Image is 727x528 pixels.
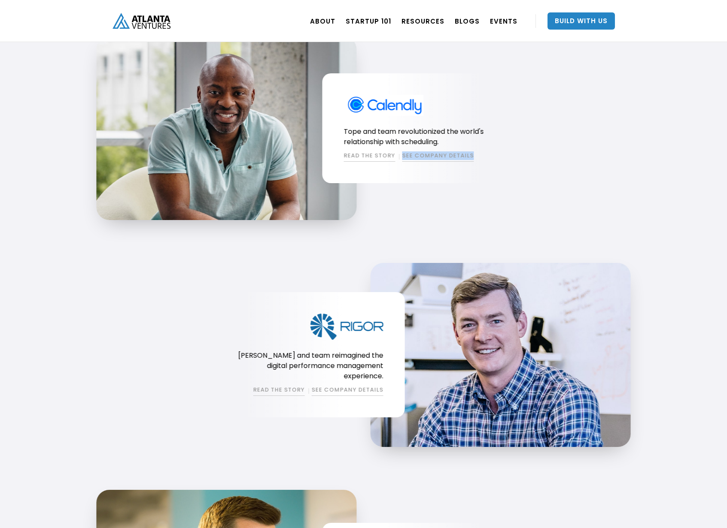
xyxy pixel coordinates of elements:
a: Startup 101 [346,9,391,33]
div: | [398,152,399,162]
a: SEE COMPANY DETAILS [402,152,474,162]
img: Craig Hyde, CEO of Rigor [371,263,631,447]
a: BLOGS [455,9,480,33]
img: Tope Awotona, CEO of Calendly [96,36,356,220]
div: | [308,386,309,396]
a: Build With Us [548,12,615,30]
a: EVENTS [490,9,517,33]
p: [PERSON_NAME] and team reimagined the digital performance management experience. [232,351,383,382]
img: Rigor Logo [310,314,383,340]
p: Tope and team revolutionized the world's relationship with scheduling. [344,127,495,148]
a: READ THE STORY [344,152,395,162]
a: SEE COMPANY DETAILS [312,386,383,396]
a: READ THE STORY [253,386,305,396]
a: ABOUT [310,9,335,33]
a: RESOURCES [402,9,444,33]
